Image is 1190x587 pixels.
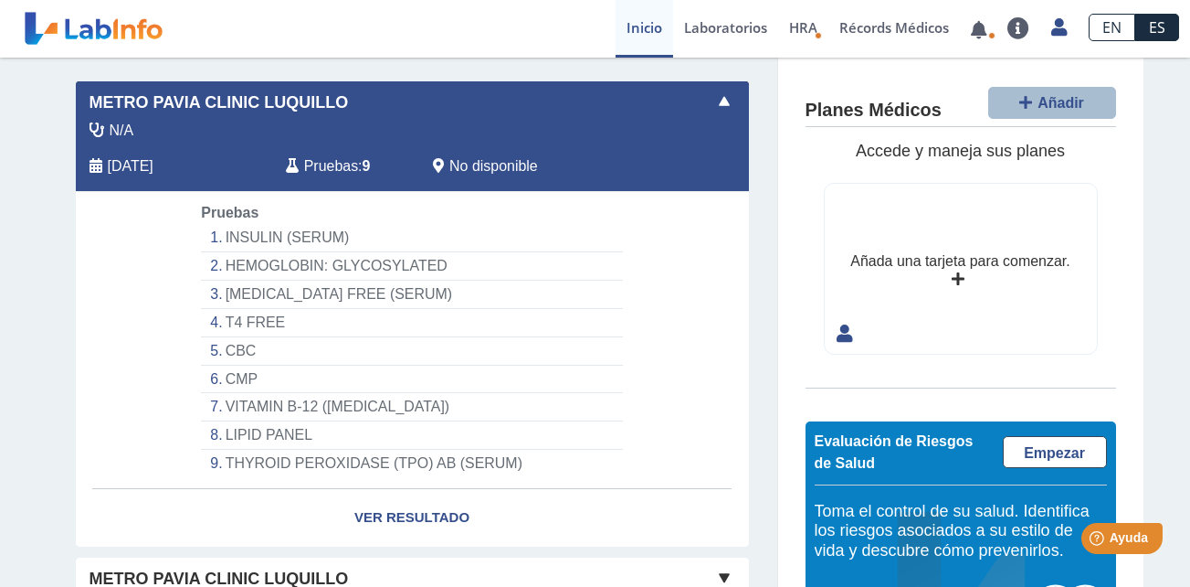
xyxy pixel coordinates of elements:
[201,309,622,337] li: T4 FREE
[201,337,622,366] li: CBC
[272,155,419,177] div: :
[90,91,349,115] span: Metro Pavia Clinic Luquillo
[815,502,1107,561] h5: Toma el control de su salud. Identifica los riesgos asociados a su estilo de vida y descubre cómo...
[988,87,1116,119] button: Añadir
[201,366,622,394] li: CMP
[1135,14,1179,41] a: ES
[1024,445,1085,461] span: Empezar
[110,120,134,142] span: N/A
[201,393,622,422] li: VITAMIN B-12 ([MEDICAL_DATA])
[201,281,622,309] li: [MEDICAL_DATA] FREE (SERUM)
[363,158,371,174] b: 9
[815,433,974,471] span: Evaluación de Riesgos de Salud
[449,155,538,177] span: No disponible
[76,489,749,547] a: Ver Resultado
[856,142,1065,160] span: Accede y maneja sus planes
[1089,14,1135,41] a: EN
[201,205,258,220] span: Pruebas
[201,450,622,477] li: THYROID PEROXIDASE (TPO) AB (SERUM)
[789,18,817,37] span: HRA
[1003,436,1107,468] a: Empezar
[201,422,622,450] li: LIPID PANEL
[304,155,358,177] span: Pruebas
[201,224,622,252] li: INSULIN (SERUM)
[850,251,1069,272] div: Añada una tarjeta para comenzar.
[1027,516,1170,567] iframe: Help widget launcher
[806,100,942,122] h4: Planes Médicos
[201,252,622,281] li: HEMOGLOBIN: GLYCOSYLATED
[1037,95,1084,111] span: Añadir
[108,155,153,177] span: 2025-09-25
